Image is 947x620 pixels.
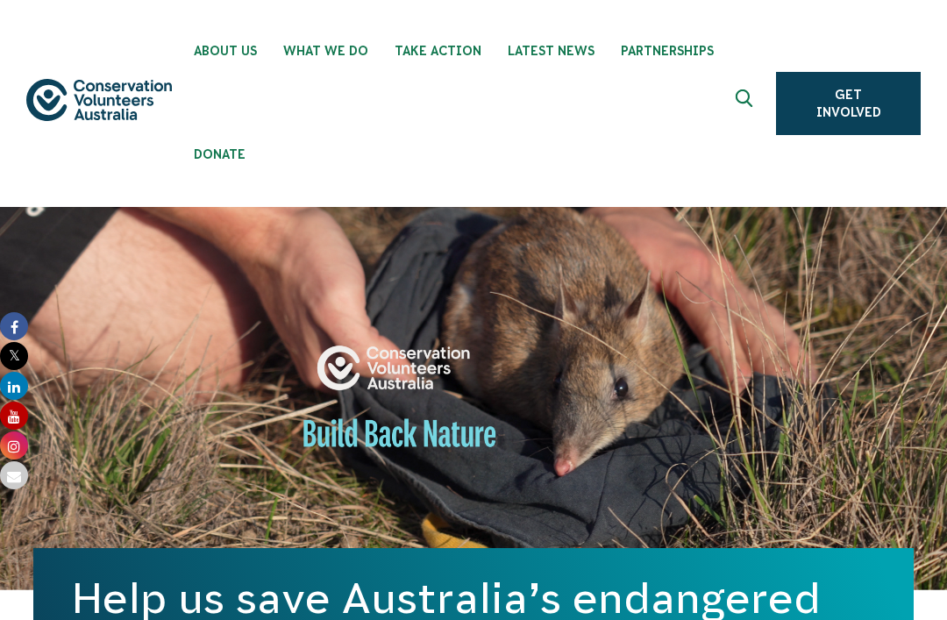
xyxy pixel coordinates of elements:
[194,147,246,161] span: Donate
[508,44,595,58] span: Latest News
[736,89,758,118] span: Expand search box
[194,44,257,58] span: About Us
[776,72,921,135] a: Get Involved
[283,44,368,58] span: What We Do
[725,82,767,125] button: Expand search box Close search box
[395,44,481,58] span: Take Action
[26,79,172,121] img: logo.svg
[621,44,714,58] span: Partnerships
